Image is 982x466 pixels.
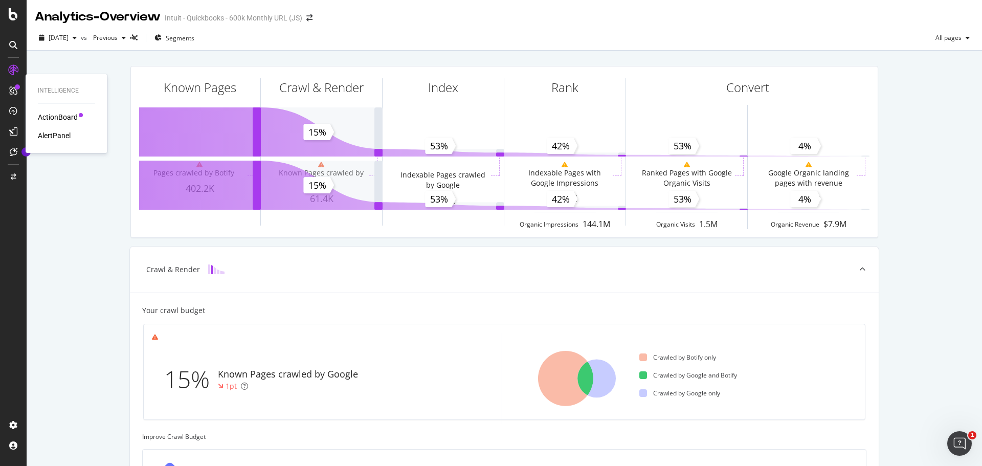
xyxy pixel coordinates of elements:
div: Crawled by Botify only [639,353,716,362]
span: 2025 Aug. 29th [49,33,69,42]
button: All pages [931,30,974,46]
div: Analytics - Overview [35,8,161,26]
div: 144.1M [583,218,610,230]
a: AlertPanel [38,130,71,141]
div: Organic Impressions [520,220,578,229]
div: Known Pages crawled by Google [218,368,358,381]
div: Index [428,79,458,96]
div: arrow-right-arrow-left [306,14,313,21]
div: 13.6K [504,192,626,206]
span: Segments [166,34,194,42]
button: Previous [89,30,130,46]
div: Pages crawled by Botify [153,168,234,178]
button: [DATE] [35,30,81,46]
div: Intelligence [38,86,95,95]
span: Previous [89,33,118,42]
div: Improve Crawl Budget [142,432,866,441]
div: Indexable Pages crawled by Google [397,170,488,190]
div: Your crawl budget [142,305,205,316]
div: Indexable Pages with Google Impressions [519,168,610,188]
div: Intuit - Quickbooks - 600k Monthly URL (JS) [165,13,302,23]
div: Crawl & Render [279,79,364,96]
div: Crawled by Google only [639,389,720,397]
span: 1 [968,431,976,439]
div: Crawled by Google and Botify [639,371,737,380]
div: Crawl & Render [146,264,200,275]
div: 402.2K [139,182,260,195]
iframe: Intercom live chat [947,431,972,456]
button: Segments [150,30,198,46]
div: 32.3K [383,194,504,208]
div: 15% [164,363,218,396]
a: ActionBoard [38,112,78,122]
div: Known Pages [164,79,236,96]
div: 61.4K [261,192,382,206]
span: vs [81,33,89,42]
img: block-icon [208,264,225,274]
div: Tooltip anchor [21,147,31,157]
div: Rank [551,79,578,96]
span: All pages [931,33,962,42]
div: Known Pages crawled by Google [275,168,367,188]
div: 1pt [226,381,237,391]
